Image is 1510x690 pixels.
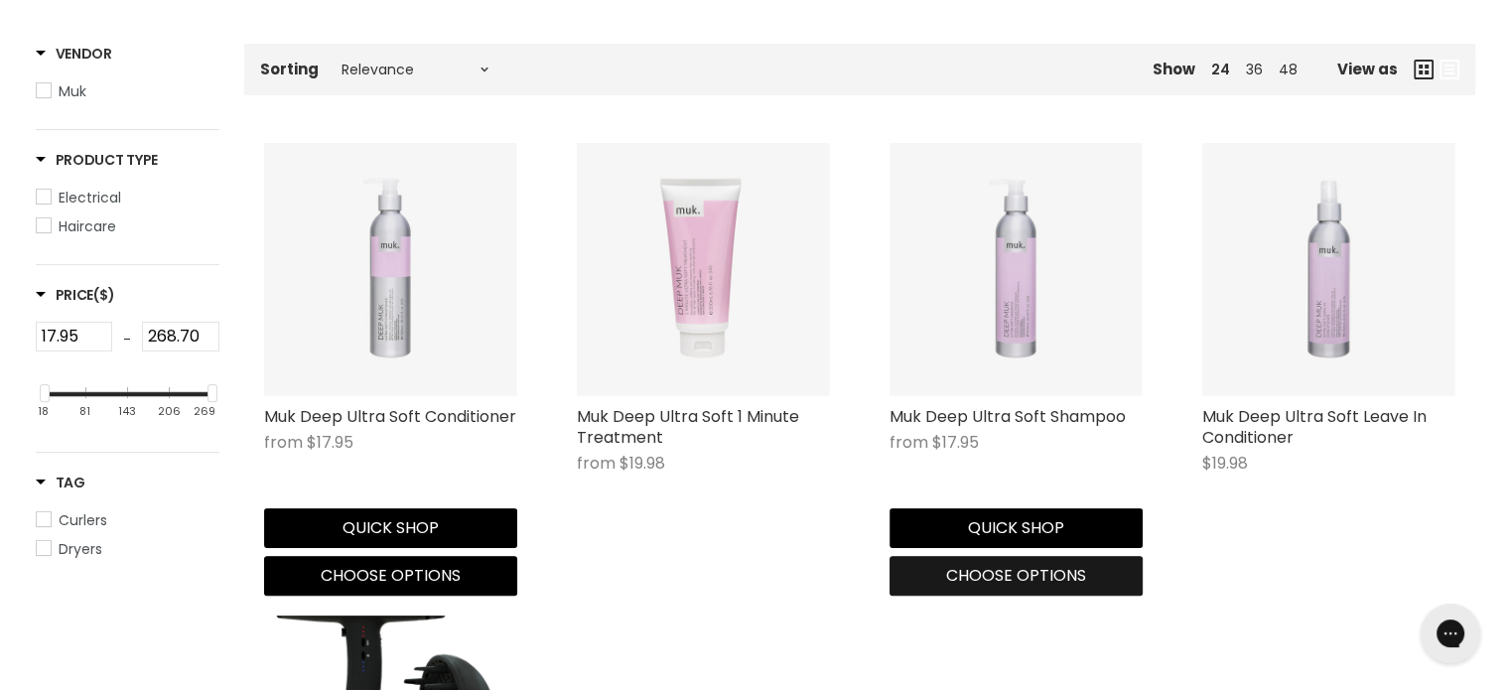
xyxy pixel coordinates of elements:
[59,81,86,101] span: Muk
[36,44,112,64] h3: Vendor
[619,452,665,475] span: $19.98
[38,405,49,418] div: 18
[36,150,159,170] h3: Product Type
[1202,143,1455,396] img: Muk Deep Ultra Soft Leave In Conditioner
[890,508,1143,548] button: Quick shop
[890,405,1126,428] a: Muk Deep Ultra Soft Shampoo
[36,509,219,531] a: Curlers
[36,215,219,237] a: Haircare
[1211,60,1230,79] a: 24
[264,508,517,548] button: Quick shop
[577,405,799,449] a: Muk Deep Ultra Soft 1 Minute Treatment
[93,285,114,305] span: ($)
[36,187,219,208] a: Electrical
[36,285,115,305] span: Price
[260,61,319,77] label: Sorting
[264,431,303,454] span: from
[1337,61,1398,77] span: View as
[59,216,116,236] span: Haircare
[890,143,1143,396] img: Muk Deep Ultra Soft Shampoo
[1279,60,1298,79] a: 48
[112,322,142,357] div: -
[307,431,353,454] span: $17.95
[194,405,215,418] div: 269
[264,405,516,428] a: Muk Deep Ultra Soft Conditioner
[890,431,928,454] span: from
[321,564,461,587] span: Choose options
[932,431,979,454] span: $17.95
[1246,60,1263,79] a: 36
[264,556,517,596] button: Choose options
[1411,597,1490,670] iframe: Gorgias live chat messenger
[59,539,102,559] span: Dryers
[946,564,1086,587] span: Choose options
[577,452,616,475] span: from
[1153,59,1195,79] span: Show
[158,405,181,418] div: 206
[59,510,107,530] span: Curlers
[59,188,121,207] span: Electrical
[36,322,113,351] input: Min Price
[264,143,517,396] img: Muk Deep Ultra Soft Conditioner
[36,285,115,305] h3: Price($)
[142,322,219,351] input: Max Price
[79,405,90,418] div: 81
[890,556,1143,596] button: Choose options
[36,80,219,102] a: Muk
[36,538,219,560] a: Dryers
[1202,452,1248,475] span: $19.98
[118,405,136,418] div: 143
[577,143,830,396] img: Muk Deep Ultra Soft 1 Minute Treatment
[1202,405,1427,449] a: Muk Deep Ultra Soft Leave In Conditioner
[36,473,85,492] h3: Tag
